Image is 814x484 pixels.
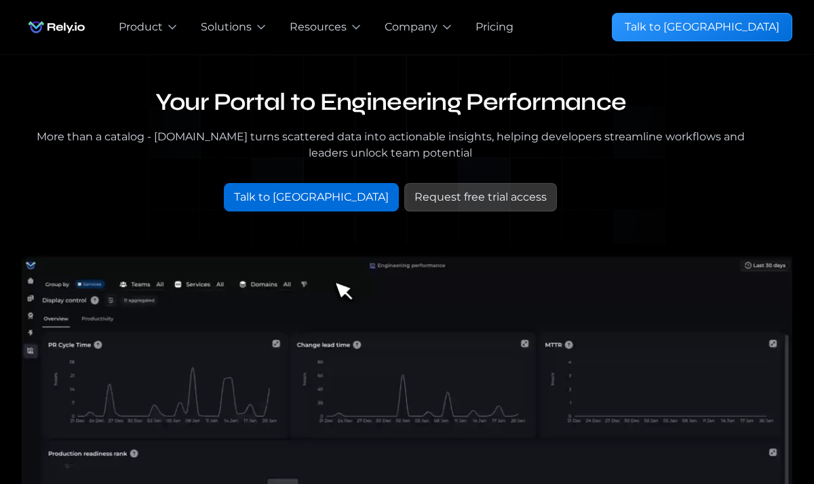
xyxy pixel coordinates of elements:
div: Talk to [GEOGRAPHIC_DATA] [234,189,389,205]
div: Company [385,19,438,35]
iframe: Chatbot [724,395,795,465]
h1: Your Portal to Engineering Performance [22,87,760,118]
div: Solutions [201,19,252,35]
a: Request free trial access [404,183,557,211]
a: home [22,14,92,41]
div: Product [119,19,163,35]
a: Talk to [GEOGRAPHIC_DATA] [612,13,792,41]
div: Request free trial access [414,189,547,205]
a: Talk to [GEOGRAPHIC_DATA] [224,183,399,211]
div: Talk to [GEOGRAPHIC_DATA] [625,19,779,35]
div: More than a catalog - [DOMAIN_NAME] turns scattered data into actionable insights, helping develo... [22,129,760,161]
div: Resources [290,19,347,35]
a: Pricing [476,19,513,35]
img: Rely.io logo [22,14,92,41]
